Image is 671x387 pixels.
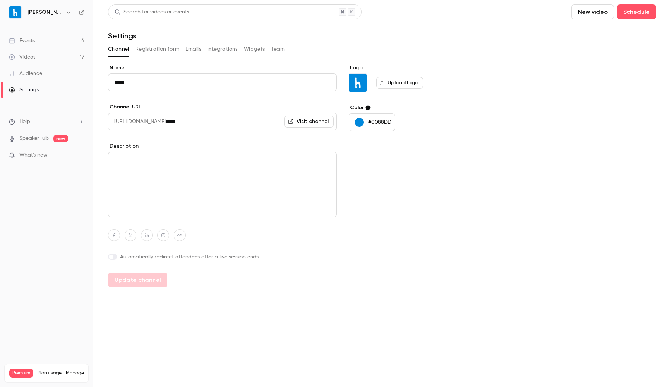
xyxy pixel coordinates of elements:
div: Audience [9,70,42,77]
button: New video [571,4,614,19]
span: Plan usage [38,370,62,376]
button: Channel [108,43,129,55]
span: [URL][DOMAIN_NAME] [108,113,166,130]
div: Search for videos or events [114,8,189,16]
div: Videos [9,53,35,61]
li: help-dropdown-opener [9,118,84,126]
a: Manage [66,370,84,376]
label: Logo [349,64,463,72]
button: Emails [186,43,201,55]
button: Schedule [617,4,656,19]
img: Harri [349,74,367,92]
label: Description [108,142,337,150]
h6: [PERSON_NAME] [28,9,63,16]
div: Events [9,37,35,44]
a: SpeakerHub [19,135,49,142]
label: Automatically redirect attendees after a live session ends [108,253,337,261]
button: Team [271,43,285,55]
span: Premium [9,369,33,378]
h1: Settings [108,31,136,40]
button: #0088DD [349,113,395,131]
div: Settings [9,86,39,94]
label: Upload logo [376,77,423,89]
label: Channel URL [108,103,337,111]
label: Color [349,104,463,111]
section: Logo [349,64,463,92]
a: Visit channel [284,116,334,128]
button: Integrations [207,43,238,55]
label: Name [108,64,337,72]
button: Widgets [244,43,265,55]
span: new [53,135,68,142]
span: What's new [19,151,47,159]
p: #0088DD [368,119,391,126]
img: Harri [9,6,21,18]
span: Help [19,118,30,126]
button: Registration form [135,43,180,55]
